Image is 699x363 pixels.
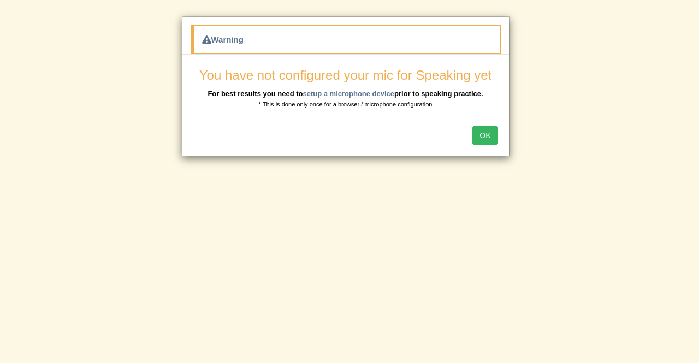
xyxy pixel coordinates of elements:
button: OK [472,126,497,145]
small: * This is done only once for a browser / microphone configuration [259,101,433,108]
span: You have not configured your mic for Speaking yet [199,68,491,82]
div: Warning [191,25,501,54]
a: setup a microphone device [303,90,394,98]
b: For best results you need to prior to speaking practice. [208,90,483,98]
